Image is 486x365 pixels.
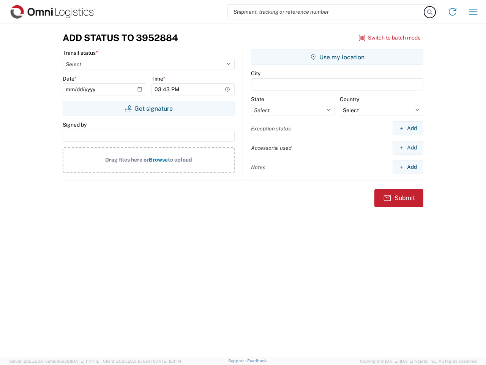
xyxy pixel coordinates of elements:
[393,121,423,135] button: Add
[360,358,477,365] span: Copyright © [DATE]-[DATE] Agistix Inc., All Rights Reserved
[103,359,181,363] span: Client: 2025.20.0-8c6e0cf
[251,164,265,171] label: Notes
[105,157,149,163] span: Drag files here or
[251,49,423,65] button: Use my location
[340,96,359,103] label: Country
[228,5,424,19] input: Shipment, tracking or reference number
[374,189,423,207] button: Submit
[151,75,166,82] label: Time
[63,49,98,56] label: Transit status
[359,32,421,44] button: Switch to batch mode
[9,359,99,363] span: Server: 2025.20.0-5efa686e39f
[63,32,178,43] h3: Add Status to 3952884
[63,121,87,128] label: Signed by
[247,359,267,363] a: Feedback
[251,70,260,77] label: City
[154,359,181,363] span: [DATE] 12:11:14
[251,96,264,103] label: State
[251,144,292,151] label: Accessorial used
[228,359,247,363] a: Support
[63,75,77,82] label: Date
[71,359,99,363] span: [DATE] 11:47:12
[393,141,423,155] button: Add
[149,157,168,163] span: Browse
[393,160,423,174] button: Add
[251,125,291,132] label: Exception status
[168,157,192,163] span: to upload
[63,101,235,116] button: Get signature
